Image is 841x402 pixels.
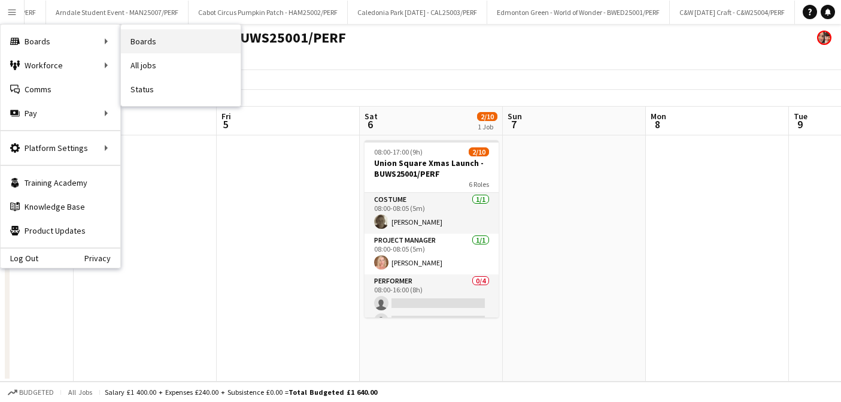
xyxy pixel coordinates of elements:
[506,117,522,131] span: 7
[1,77,120,101] a: Comms
[1,171,120,195] a: Training Academy
[508,111,522,122] span: Sun
[477,112,497,121] span: 2/10
[1,53,120,77] div: Workforce
[792,117,807,131] span: 9
[6,386,56,399] button: Budgeted
[46,1,189,24] button: Arndale Student Event - MAN25007/PERF
[121,53,241,77] a: All jobs
[1,253,38,263] a: Log Out
[651,111,666,122] span: Mon
[289,388,377,397] span: Total Budgeted £1 640.00
[1,195,120,219] a: Knowledge Base
[478,122,497,131] div: 1 Job
[365,111,378,122] span: Sat
[365,193,499,234] app-card-role: Costume1/108:00-08:05 (5m)[PERSON_NAME]
[220,117,231,131] span: 5
[189,1,348,24] button: Cabot Circus Pumpkin Patch - HAM25002/PERF
[19,388,54,397] span: Budgeted
[670,1,795,24] button: C&W [DATE] Craft - C&W25004/PERF
[105,388,377,397] div: Salary £1 400.00 + Expenses £240.00 + Subsistence £0.00 =
[121,29,241,53] a: Boards
[469,147,489,156] span: 2/10
[1,101,120,125] div: Pay
[817,31,831,45] app-user-avatar: Performer Department
[365,274,499,367] app-card-role: Performer0/408:00-16:00 (8h)
[469,180,489,189] span: 6 Roles
[1,29,120,53] div: Boards
[348,1,487,24] button: Caledonia Park [DATE] - CAL25003/PERF
[794,111,807,122] span: Tue
[363,117,378,131] span: 6
[1,136,120,160] div: Platform Settings
[365,140,499,318] app-job-card: 08:00-17:00 (9h)2/10Union Square Xmas Launch - BUWS25001/PERF6 RolesCostume1/108:00-08:05 (5m)[PE...
[84,253,120,263] a: Privacy
[487,1,670,24] button: Edmonton Green - World of Wonder - BWED25001/PERF
[649,117,666,131] span: 8
[1,219,120,243] a: Product Updates
[365,158,499,179] h3: Union Square Xmas Launch - BUWS25001/PERF
[221,111,231,122] span: Fri
[121,77,241,101] a: Status
[374,147,423,156] span: 08:00-17:00 (9h)
[365,234,499,274] app-card-role: Project Manager1/108:00-08:05 (5m)[PERSON_NAME]
[66,388,95,397] span: All jobs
